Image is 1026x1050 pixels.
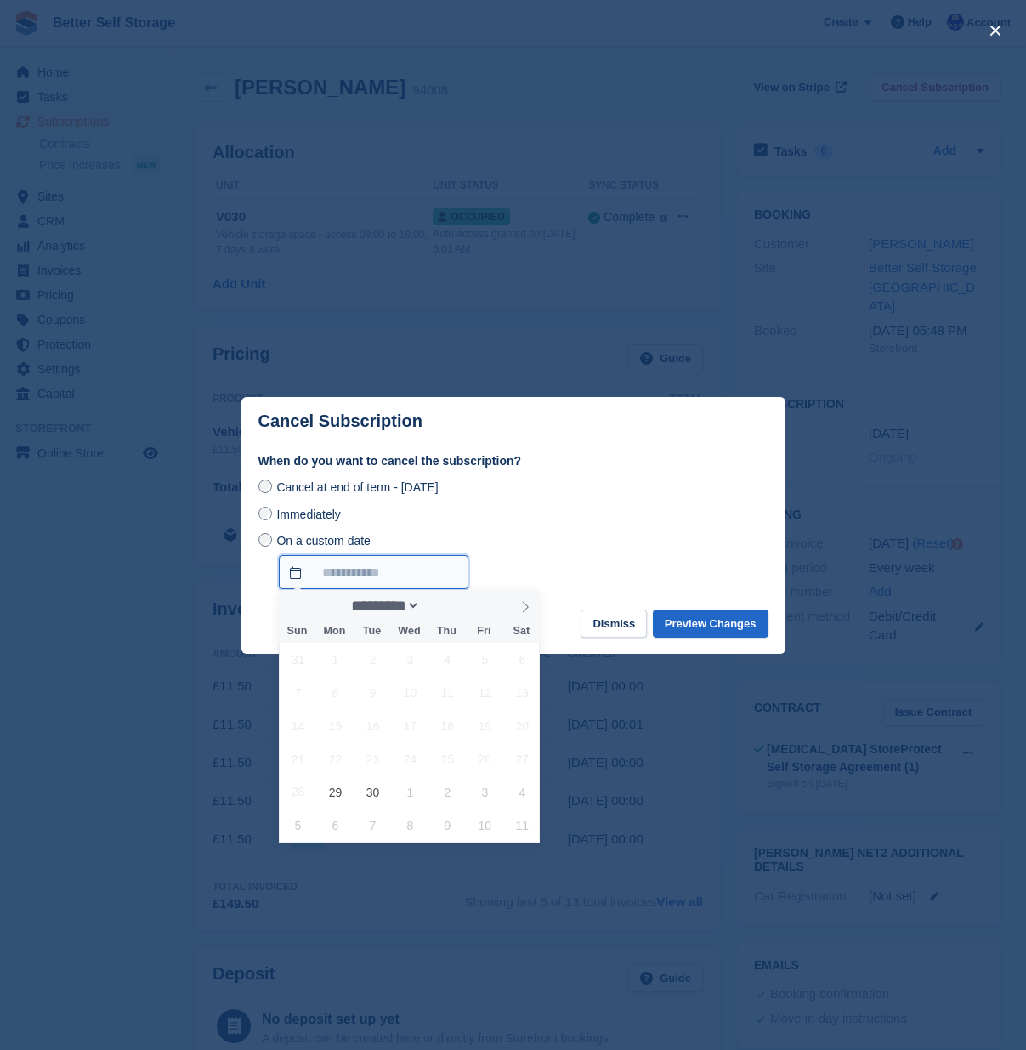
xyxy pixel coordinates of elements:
span: Mon [315,626,353,637]
span: September 10, 2025 [394,676,427,709]
span: September 30, 2025 [356,775,389,809]
span: September 21, 2025 [281,742,315,775]
p: Cancel Subscription [258,411,422,431]
select: Month [345,597,420,615]
span: October 5, 2025 [281,809,315,842]
span: September 22, 2025 [319,742,352,775]
input: Immediately [258,507,272,520]
span: September 5, 2025 [468,643,502,676]
span: September 25, 2025 [431,742,464,775]
span: October 7, 2025 [356,809,389,842]
span: September 16, 2025 [356,709,389,742]
span: September 9, 2025 [356,676,389,709]
span: October 8, 2025 [394,809,427,842]
span: September 20, 2025 [506,709,539,742]
span: Tue [353,626,390,637]
input: On a custom date [279,555,468,589]
button: Preview Changes [653,610,768,638]
span: Sun [279,626,316,637]
span: On a custom date [276,534,371,548]
span: October 9, 2025 [431,809,464,842]
span: September 6, 2025 [506,643,539,676]
span: September 2, 2025 [356,643,389,676]
span: Cancel at end of term - [DATE] [276,480,438,494]
span: September 7, 2025 [281,676,315,709]
span: Immediately [276,508,340,521]
input: On a custom date [258,533,272,547]
span: September 8, 2025 [319,676,352,709]
span: Thu [428,626,465,637]
span: Sat [502,626,540,637]
span: October 3, 2025 [468,775,502,809]
label: When do you want to cancel the subscription? [258,452,768,470]
input: Cancel at end of term - [DATE] [258,480,272,493]
span: September 24, 2025 [394,742,427,775]
input: Year [420,597,473,615]
span: September 29, 2025 [319,775,352,809]
span: September 12, 2025 [468,676,502,709]
span: September 3, 2025 [394,643,427,676]
span: September 23, 2025 [356,742,389,775]
span: September 17, 2025 [394,709,427,742]
span: September 26, 2025 [468,742,502,775]
span: Wed [390,626,428,637]
span: September 28, 2025 [281,775,315,809]
span: October 1, 2025 [394,775,427,809]
span: September 27, 2025 [506,742,539,775]
span: Fri [465,626,502,637]
span: September 1, 2025 [319,643,352,676]
button: Dismiss [581,610,647,638]
span: October 10, 2025 [468,809,502,842]
span: October 6, 2025 [319,809,352,842]
span: September 18, 2025 [431,709,464,742]
span: August 31, 2025 [281,643,315,676]
span: September 15, 2025 [319,709,352,742]
span: September 14, 2025 [281,709,315,742]
span: September 19, 2025 [468,709,502,742]
span: October 2, 2025 [431,775,464,809]
span: September 11, 2025 [431,676,464,709]
span: October 4, 2025 [506,775,539,809]
span: October 11, 2025 [506,809,539,842]
span: September 4, 2025 [431,643,464,676]
span: September 13, 2025 [506,676,539,709]
button: close [982,17,1009,44]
